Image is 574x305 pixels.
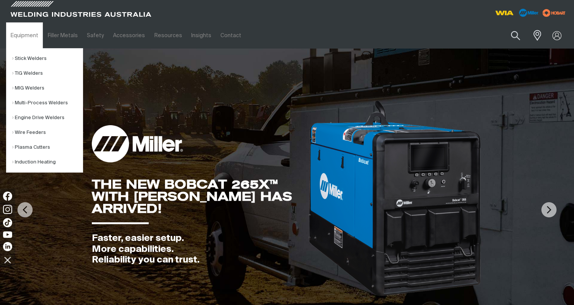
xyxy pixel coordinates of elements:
[3,205,12,214] img: Instagram
[6,48,83,173] ul: Equipment Submenu
[43,22,82,49] a: Filler Metals
[3,242,12,251] img: LinkedIn
[12,81,83,96] a: MIG Welders
[1,253,14,266] img: hide socials
[3,218,12,227] img: TikTok
[3,231,12,238] img: YouTube
[92,233,308,266] div: Faster, easier setup. More capabilities. Reliability you can trust.
[12,51,83,66] a: Stick Welders
[6,22,43,49] a: Equipment
[12,110,83,125] a: Engine Drive Welders
[12,125,83,140] a: Wire Feeders
[493,27,528,44] input: Product name or item number...
[12,96,83,110] a: Multi-Process Welders
[3,192,12,201] img: Facebook
[109,22,149,49] a: Accessories
[150,22,187,49] a: Resources
[540,7,568,19] img: miller
[6,22,428,49] nav: Main
[12,140,83,155] a: Plasma Cutters
[12,66,83,81] a: TIG Welders
[216,22,246,49] a: Contact
[541,202,557,217] img: NextArrow
[17,202,33,217] img: PrevArrow
[92,178,308,215] div: THE NEW BOBCAT 265X™ WITH [PERSON_NAME] HAS ARRIVED!
[82,22,109,49] a: Safety
[187,22,216,49] a: Insights
[503,27,528,44] button: Search products
[12,155,83,170] a: Induction Heating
